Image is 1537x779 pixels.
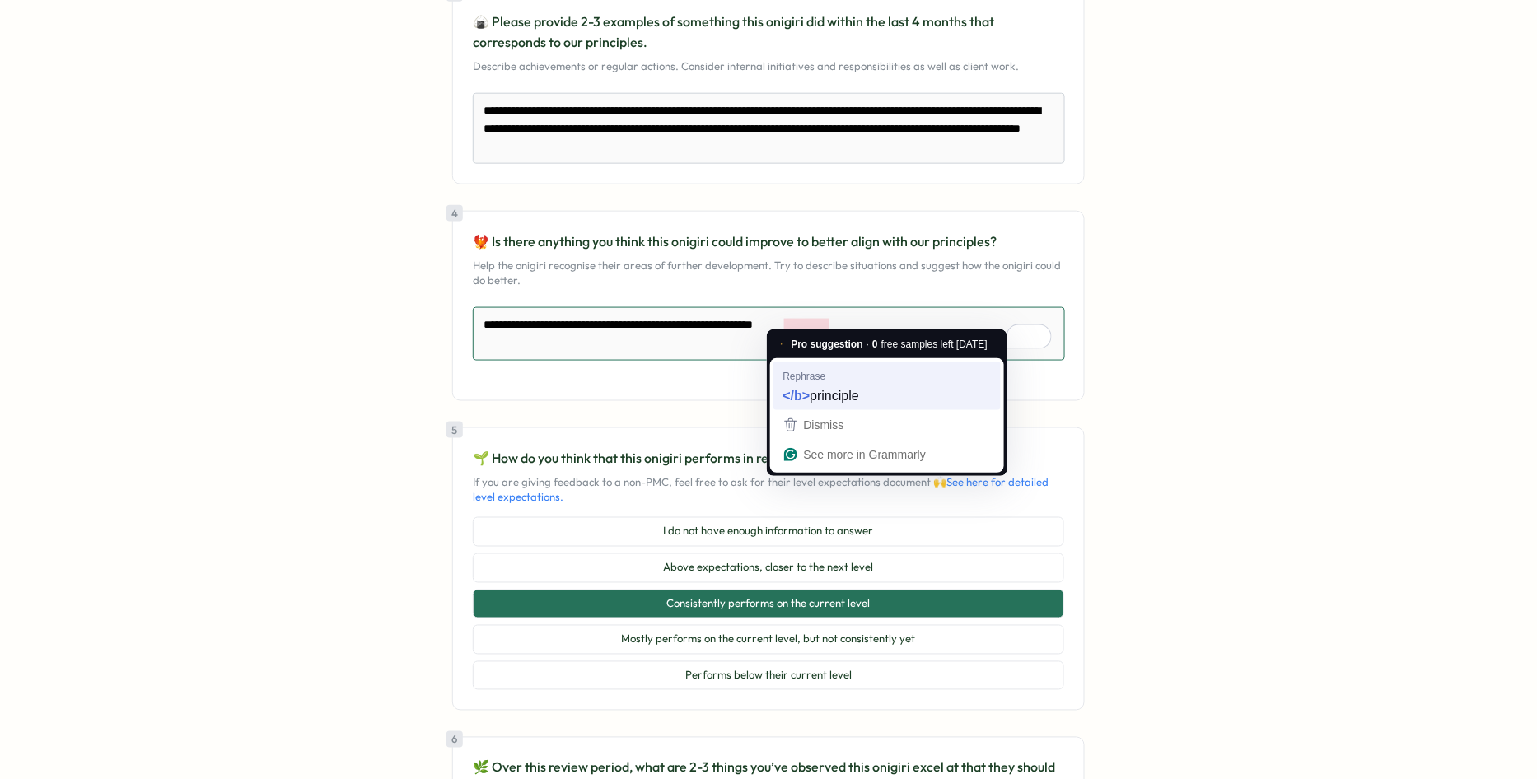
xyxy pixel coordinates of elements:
[473,625,1064,655] button: Mostly performs on the current level, but not consistently yet
[446,205,463,222] div: 4
[446,731,463,748] div: 6
[473,59,1064,74] p: Describe achievements or regular actions. Consider internal initiatives and responsibilities as w...
[446,422,463,438] div: 5
[473,475,1049,503] a: See here for detailed level expectations.
[473,12,1064,53] p: 🍙 Please provide 2-3 examples of something this onigiri did within the last 4 months that corresp...
[473,475,1064,504] p: If you are giving feedback to a non-PMC, feel free to ask for their level expectations document 🙌
[473,231,1064,252] p: 🐦‍🔥 Is there anything you think this onigiri could improve to better align with our principles?
[473,448,1064,469] p: 🌱 How do you think that this onigiri performs in relation to their level?
[473,661,1064,691] button: Performs below their current level
[473,517,1064,547] button: I do not have enough information to answer
[473,259,1064,287] p: Help the onigiri recognise their areas of further development. Try to describe situations and sug...
[473,553,1064,583] button: Above expectations, closer to the next level
[473,307,1065,361] textarea: To enrich screen reader interactions, please activate Accessibility in Grammarly extension settings
[473,590,1064,619] button: Consistently performs on the current level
